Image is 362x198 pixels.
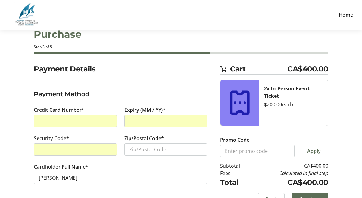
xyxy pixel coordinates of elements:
div: $200.00 each [264,101,323,108]
h2: Payment Details [34,63,207,75]
label: Zip/Postal Code* [124,135,164,142]
td: Fees [220,170,251,177]
iframe: Secure CVC input frame [39,146,112,153]
h1: Purchase [34,27,328,42]
label: Cardholder Full Name* [34,163,88,170]
h3: Payment Method [34,89,207,99]
div: Step 3 of 5 [34,44,328,50]
td: CA$400.00 [251,177,328,188]
span: CA$400.00 [287,63,328,75]
label: Expiry (MM / YY)* [124,106,166,114]
input: Card Holder Name [34,172,207,184]
iframe: Secure card number input frame [39,117,112,125]
label: Security Code* [34,135,69,142]
td: Calculated in final step [251,170,328,177]
strong: 2x In-Person Event Ticket [264,85,310,99]
td: CA$400.00 [251,162,328,170]
img: Georgian Bay General Hospital Foundation's Logo [5,2,49,27]
input: Zip/Postal Code [124,143,207,156]
span: Cart [230,63,287,75]
input: Enter promo code [220,145,294,157]
button: Apply [300,145,328,157]
iframe: Secure expiration date input frame [129,117,202,125]
td: Subtotal [220,162,251,170]
a: Home [335,9,357,21]
td: Total [220,177,251,188]
label: Credit Card Number* [34,106,84,114]
span: Apply [307,147,321,155]
label: Promo Code [220,136,249,144]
